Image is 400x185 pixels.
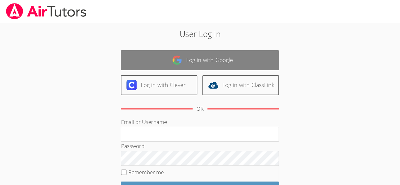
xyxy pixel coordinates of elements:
img: classlink-logo-d6bb404cc1216ec64c9a2012d9dc4662098be43eaf13dc465df04b49fa7ab582.svg [208,80,218,90]
div: OR [196,104,204,114]
h2: User Log in [92,28,308,40]
a: Log in with Google [121,50,279,70]
label: Remember me [128,169,164,176]
a: Log in with ClassLink [202,75,279,95]
label: Email or Username [121,118,167,126]
img: airtutors_banner-c4298cdbf04f3fff15de1276eac7730deb9818008684d7c2e4769d2f7ddbe033.png [5,3,87,19]
a: Log in with Clever [121,75,197,95]
label: Password [121,142,144,150]
img: google-logo-50288ca7cdecda66e5e0955fdab243c47b7ad437acaf1139b6f446037453330a.svg [172,55,182,65]
img: clever-logo-6eab21bc6e7a338710f1a6ff85c0baf02591cd810cc4098c63d3a4b26e2feb20.svg [126,80,137,90]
